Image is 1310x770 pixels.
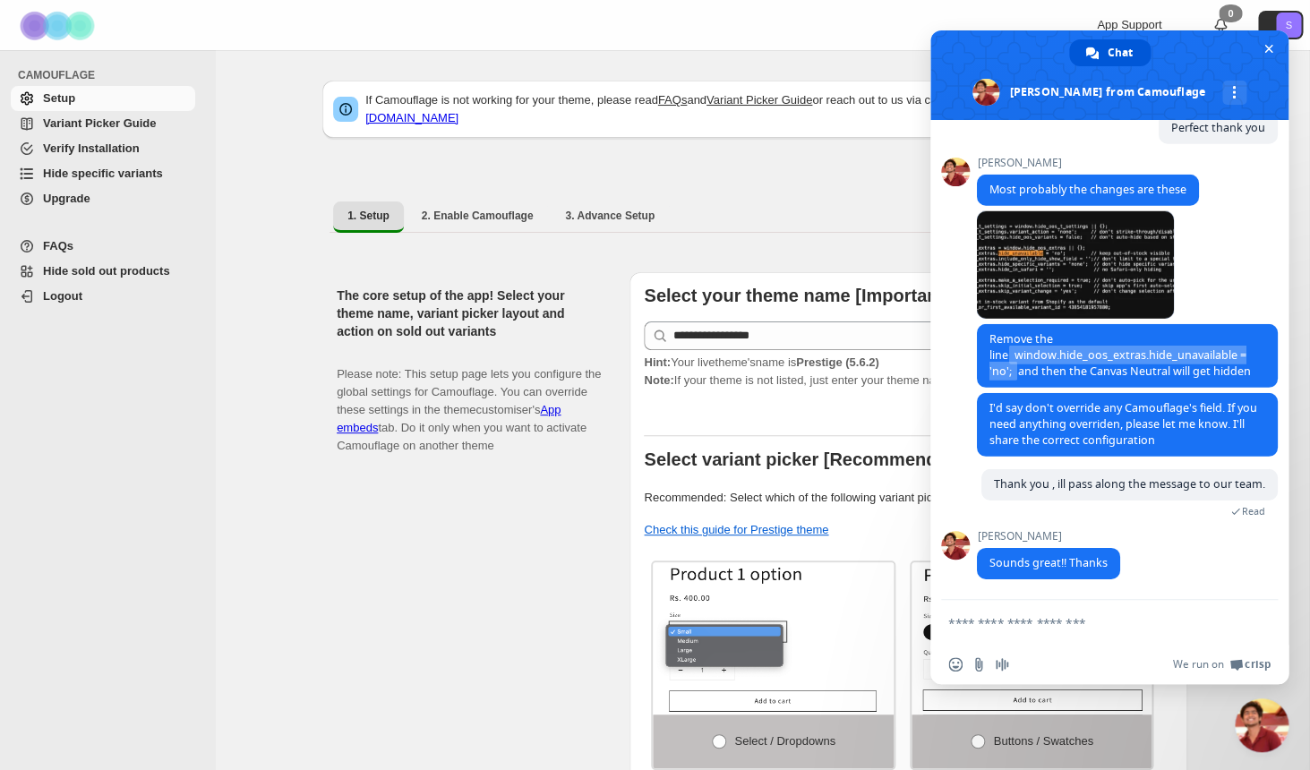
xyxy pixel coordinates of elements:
[43,167,163,180] span: Hide specific variants
[43,116,156,130] span: Variant Picker Guide
[365,91,1177,127] p: If Camouflage is not working for your theme, please read and or reach out to us via chat or email:
[43,91,75,105] span: Setup
[989,331,1251,379] span: Remove the line and then the Canvas Neutral will get hidden
[43,239,73,252] span: FAQs
[1222,81,1246,105] div: More channels
[1242,505,1265,518] span: Read
[995,657,1009,672] span: Audio message
[1171,120,1265,135] span: Perfect thank you
[989,182,1186,197] span: Most probably the changes are these
[1285,20,1291,30] text: S
[11,186,195,211] a: Upgrade
[11,259,195,284] a: Hide sold out products
[565,209,655,223] span: 3. Advance Setup
[644,355,671,369] strong: Hint:
[43,141,140,155] span: Verify Installation
[734,734,835,748] span: Select / Dropdowns
[11,234,195,259] a: FAQs
[347,209,390,223] span: 1. Setup
[972,657,986,672] span: Send a file
[644,286,949,305] b: Select your theme name [Important]
[948,615,1231,631] textarea: Compose your message...
[644,523,828,536] a: Check this guide for Prestige theme
[1235,698,1289,752] div: Close chat
[989,555,1108,570] span: Sounds great!! Thanks
[644,355,878,369] span: Your live theme's name is
[11,86,195,111] a: Setup
[644,354,1173,389] p: If your theme is not listed, just enter your theme name. Check to find your theme name.
[1258,11,1303,39] button: Avatar with initials S
[14,1,104,50] img: Camouflage
[1173,657,1271,672] a: We run onCrisp
[977,530,1120,543] span: [PERSON_NAME]
[337,287,601,340] h2: The core setup of the app! Select your theme name, variant picker layout and action on sold out v...
[18,68,202,82] span: CAMOUFLAGE
[644,489,1173,507] p: Recommended: Select which of the following variant picker styles match your theme.
[1219,4,1242,22] div: 0
[706,93,812,107] a: Variant Picker Guide
[11,136,195,161] a: Verify Installation
[43,264,170,278] span: Hide sold out products
[422,209,534,223] span: 2. Enable Camouflage
[1173,657,1224,672] span: We run on
[993,734,1092,748] span: Buttons / Swatches
[644,373,673,387] strong: Note:
[989,400,1257,448] span: I'd say don't override any Camouflage's field. If you need anything overriden, please let me know...
[43,289,82,303] span: Logout
[994,476,1265,492] span: Thank you , ill pass along the message to our team.
[948,657,963,672] span: Insert an emoji
[989,346,1246,381] span: window.hide_oos_extras.hide_unavailable = 'no';
[11,161,195,186] a: Hide specific variants
[1212,16,1229,34] a: 0
[644,449,963,469] b: Select variant picker [Recommended]
[796,355,879,369] strong: Prestige (5.6.2)
[1259,39,1278,58] span: Close chat
[1245,657,1271,672] span: Crisp
[977,157,1199,169] span: [PERSON_NAME]
[43,192,90,205] span: Upgrade
[1069,39,1151,66] div: Chat
[912,562,1152,714] img: Buttons / Swatches
[11,111,195,136] a: Variant Picker Guide
[337,347,601,455] p: Please note: This setup page lets you configure the global settings for Camouflage. You can overr...
[11,284,195,309] a: Logout
[1108,39,1133,66] span: Chat
[658,93,688,107] a: FAQs
[1097,18,1161,31] span: App Support
[653,562,894,714] img: Select / Dropdowns
[1276,13,1301,38] span: Avatar with initials S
